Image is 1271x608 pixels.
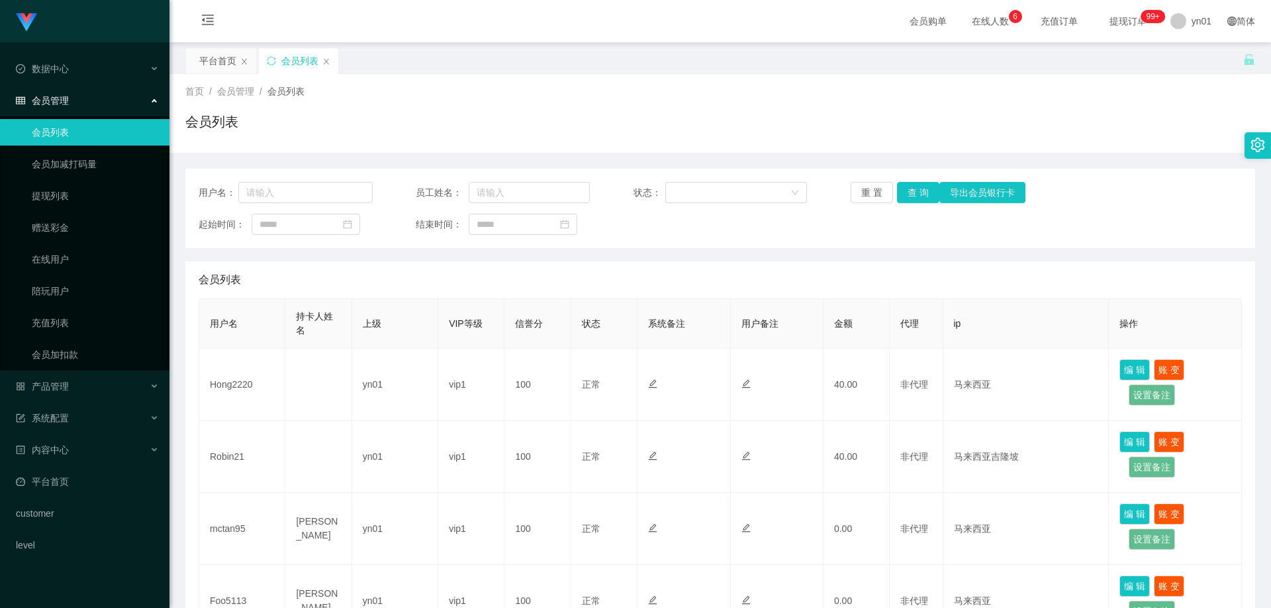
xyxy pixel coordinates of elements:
button: 查 询 [897,182,939,203]
button: 设置备注 [1129,529,1175,550]
i: 图标: down [791,189,799,198]
i: 图标: edit [741,379,751,388]
input: 请输入 [469,182,590,203]
span: VIP等级 [449,318,483,329]
span: 内容中心 [16,445,69,455]
i: 图标: check-circle-o [16,64,25,73]
span: 非代理 [900,379,928,390]
button: 账 变 [1154,503,1184,525]
i: 图标: calendar [343,220,352,229]
i: 图标: setting [1250,138,1265,152]
td: 100 [504,349,571,421]
i: 图标: global [1227,17,1237,26]
a: level [16,532,159,558]
td: Hong2220 [199,349,285,421]
i: 图标: edit [741,595,751,605]
i: 图标: close [322,58,330,65]
a: 赠送彩金 [32,214,159,241]
span: 会员管理 [16,95,69,106]
td: vip1 [438,421,504,493]
i: 图标: unlock [1243,54,1255,65]
button: 重 置 [851,182,893,203]
td: 40.00 [824,349,890,421]
a: 会员列表 [32,119,159,146]
button: 编 辑 [1119,359,1150,380]
td: yn01 [352,493,438,565]
span: 产品管理 [16,381,69,392]
span: 会员列表 [199,272,241,288]
span: 正常 [582,595,600,606]
i: 图标: sync [267,56,276,65]
a: 会员加减打码量 [32,151,159,177]
i: 图标: appstore-o [16,382,25,391]
span: 员工姓名： [416,186,469,200]
span: 正常 [582,451,600,462]
span: 系统配置 [16,413,69,423]
button: 编 辑 [1119,431,1150,453]
td: 40.00 [824,421,890,493]
button: 账 变 [1154,576,1184,597]
span: 非代理 [900,523,928,534]
button: 账 变 [1154,431,1184,453]
td: vip1 [438,349,504,421]
span: / [209,86,212,97]
i: 图标: calendar [560,220,569,229]
i: 图标: form [16,413,25,423]
sup: 6 [1009,10,1022,23]
td: mctan95 [199,493,285,565]
button: 导出会员银行卡 [939,182,1025,203]
h1: 会员列表 [185,112,238,132]
a: 在线用户 [32,246,159,273]
td: 100 [504,421,571,493]
span: 正常 [582,523,600,534]
span: 提现订单 [1103,17,1153,26]
span: 起始时间： [199,218,252,232]
sup: 317 [1141,10,1164,23]
td: [PERSON_NAME] [285,493,352,565]
td: yn01 [352,349,438,421]
i: 图标: menu-fold [185,1,230,43]
span: / [259,86,262,97]
span: 操作 [1119,318,1138,329]
i: 图标: table [16,96,25,105]
a: 陪玩用户 [32,278,159,304]
input: 请输入 [238,182,373,203]
td: vip1 [438,493,504,565]
span: 用户备注 [741,318,778,329]
a: 充值列表 [32,310,159,336]
span: 正常 [582,379,600,390]
span: 非代理 [900,595,928,606]
span: ip [954,318,961,329]
a: customer [16,500,159,527]
a: 图标: dashboard平台首页 [16,468,159,495]
span: 用户名： [199,186,238,200]
a: 提现列表 [32,183,159,209]
span: 在线人数 [965,17,1015,26]
span: 结束时间： [416,218,469,232]
i: 图标: edit [648,379,657,388]
td: Robin21 [199,421,285,493]
i: 图标: edit [741,451,751,460]
span: 充值订单 [1034,17,1084,26]
div: 平台首页 [199,48,236,73]
span: 数据中心 [16,64,69,74]
i: 图标: close [240,58,248,65]
span: 持卡人姓名 [296,311,333,335]
button: 设置备注 [1129,456,1175,478]
td: 马来西亚 [943,349,1109,421]
span: 会员列表 [267,86,305,97]
a: 会员加扣款 [32,341,159,368]
i: 图标: edit [648,595,657,605]
i: 图标: profile [16,445,25,455]
span: 首页 [185,86,204,97]
span: 用户名 [210,318,238,329]
span: 会员管理 [217,86,254,97]
img: logo.9652507e.png [16,13,37,32]
span: 状态： [634,186,666,200]
td: 100 [504,493,571,565]
i: 图标: edit [648,451,657,460]
span: 信誉分 [515,318,543,329]
span: 系统备注 [648,318,685,329]
span: 非代理 [900,451,928,462]
div: 会员列表 [281,48,318,73]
